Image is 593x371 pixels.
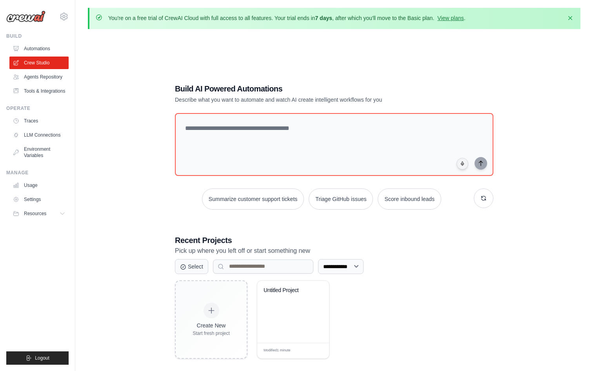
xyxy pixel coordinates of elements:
a: Agents Repository [9,71,69,83]
div: Start fresh project [193,330,230,336]
div: Operate [6,105,69,111]
a: View plans [437,15,464,21]
button: Summarize customer support tickets [202,188,304,210]
div: Build [6,33,69,39]
span: Modified 1 minute [264,348,291,353]
a: Crew Studio [9,57,69,69]
p: Pick up where you left off or start something new [175,246,493,256]
button: Resources [9,207,69,220]
h1: Build AI Powered Automations [175,83,438,94]
a: Environment Variables [9,143,69,162]
button: Triage GitHub issues [309,188,373,210]
a: Traces [9,115,69,127]
a: Tools & Integrations [9,85,69,97]
button: Score inbound leads [378,188,441,210]
a: LLM Connections [9,129,69,141]
button: Click to speak your automation idea [457,158,468,170]
a: Settings [9,193,69,206]
strong: 7 days [315,15,332,21]
a: Usage [9,179,69,192]
button: Logout [6,351,69,365]
p: You're on a free trial of CrewAI Cloud with full access to all features. Your trial ends in , aft... [108,14,466,22]
p: Describe what you want to automate and watch AI create intelligent workflows for you [175,96,438,104]
span: Edit [311,348,317,354]
img: Logo [6,11,45,22]
div: Manage [6,170,69,176]
button: Get new suggestions [474,188,493,208]
span: Logout [35,355,49,361]
a: Automations [9,42,69,55]
div: Create New [193,322,230,329]
span: Resources [24,210,46,217]
div: Untitled Project [264,287,311,294]
button: Select [175,259,208,274]
h3: Recent Projects [175,235,493,246]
